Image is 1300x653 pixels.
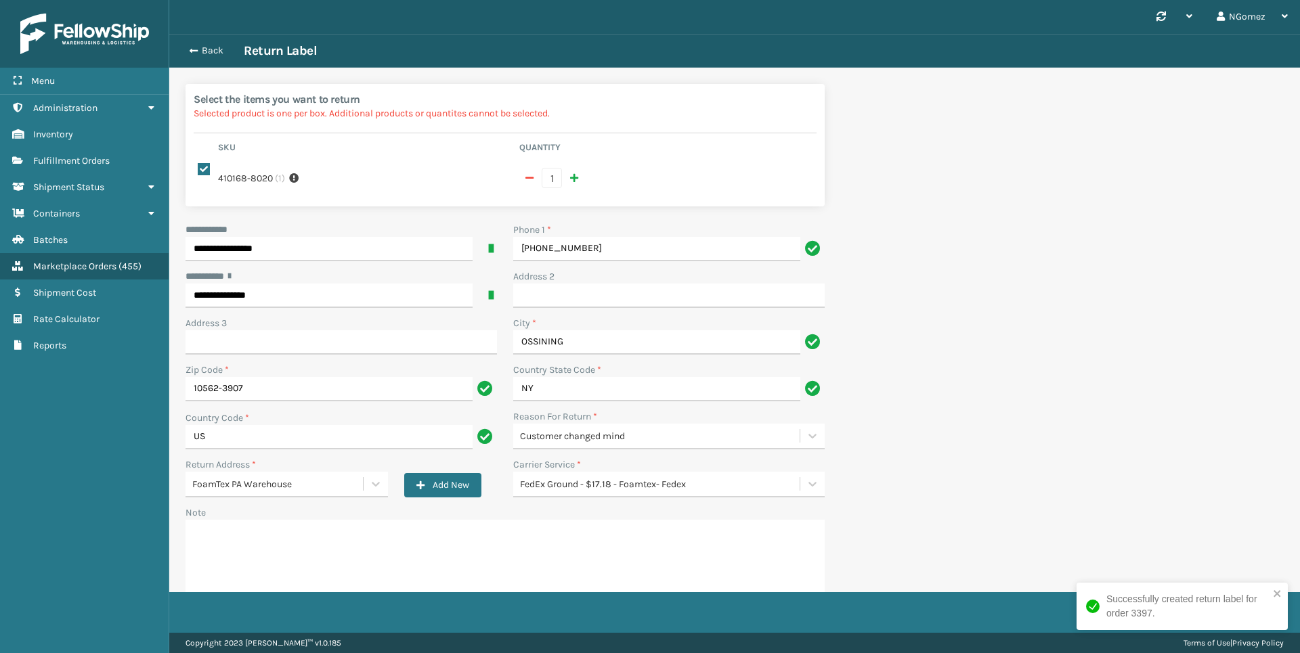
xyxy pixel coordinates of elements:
[194,92,817,106] h2: Select the items you want to return
[186,411,249,425] label: Country Code
[118,261,142,272] span: ( 455 )
[33,313,100,325] span: Rate Calculator
[33,340,66,351] span: Reports
[186,316,227,330] label: Address 3
[31,75,55,87] span: Menu
[33,155,110,166] span: Fulfillment Orders
[186,363,229,377] label: Zip Code
[186,457,256,472] label: Return Address
[513,457,581,472] label: Carrier Service
[520,429,801,443] div: Customer changed mind
[513,269,555,284] label: Address 2
[194,106,817,120] p: Selected product is one per box. Additional products or quantites cannot be selected.
[33,287,96,298] span: Shipment Cost
[520,477,801,491] div: FedEx Ground - $17.18 - Foamtex- Fedex
[33,234,68,246] span: Batches
[33,208,80,219] span: Containers
[513,409,597,424] label: Reason For Return
[214,141,515,158] th: Sku
[244,43,317,59] h3: Return Label
[20,14,149,54] img: logo
[218,171,273,185] label: 410168-8020
[33,261,116,272] span: Marketplace Orders
[186,633,341,653] p: Copyright 2023 [PERSON_NAME]™ v 1.0.185
[192,477,364,491] div: FoamTex PA Warehouse
[513,363,601,377] label: Country State Code
[404,473,481,497] button: Add New
[1106,592,1269,621] div: Successfully created return label for order 3397.
[513,223,551,237] label: Phone 1
[1273,588,1282,601] button: close
[33,129,73,140] span: Inventory
[515,141,817,158] th: Quantity
[181,45,244,57] button: Back
[186,507,206,518] label: Note
[513,316,536,330] label: City
[275,171,285,185] span: ( 1 )
[33,102,97,114] span: Administration
[33,181,104,193] span: Shipment Status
